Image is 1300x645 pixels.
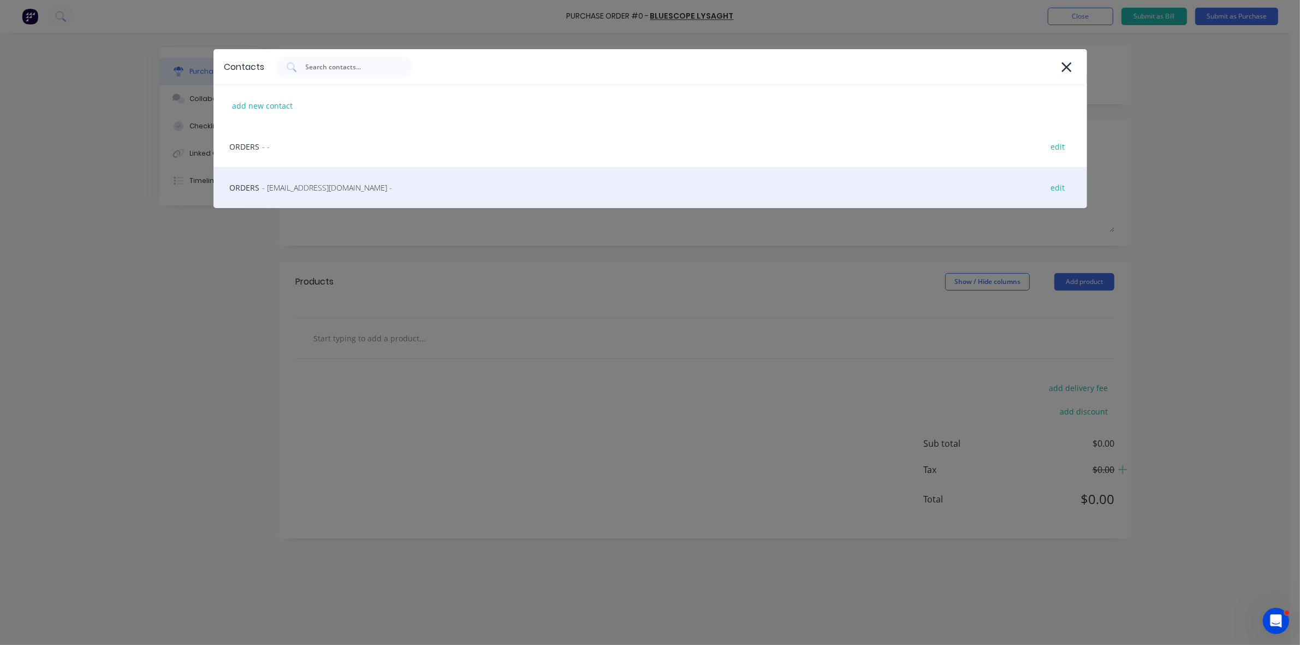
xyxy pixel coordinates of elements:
span: - [EMAIL_ADDRESS][DOMAIN_NAME] - [263,182,393,193]
div: edit [1046,138,1071,155]
div: Contacts [224,61,265,74]
iframe: Intercom live chat [1263,608,1289,634]
div: ORDERS [213,167,1087,208]
div: ORDERS [213,126,1087,167]
span: - - [263,141,270,152]
div: edit [1046,179,1071,196]
div: add new contact [227,97,299,114]
input: Search contacts... [305,62,395,73]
